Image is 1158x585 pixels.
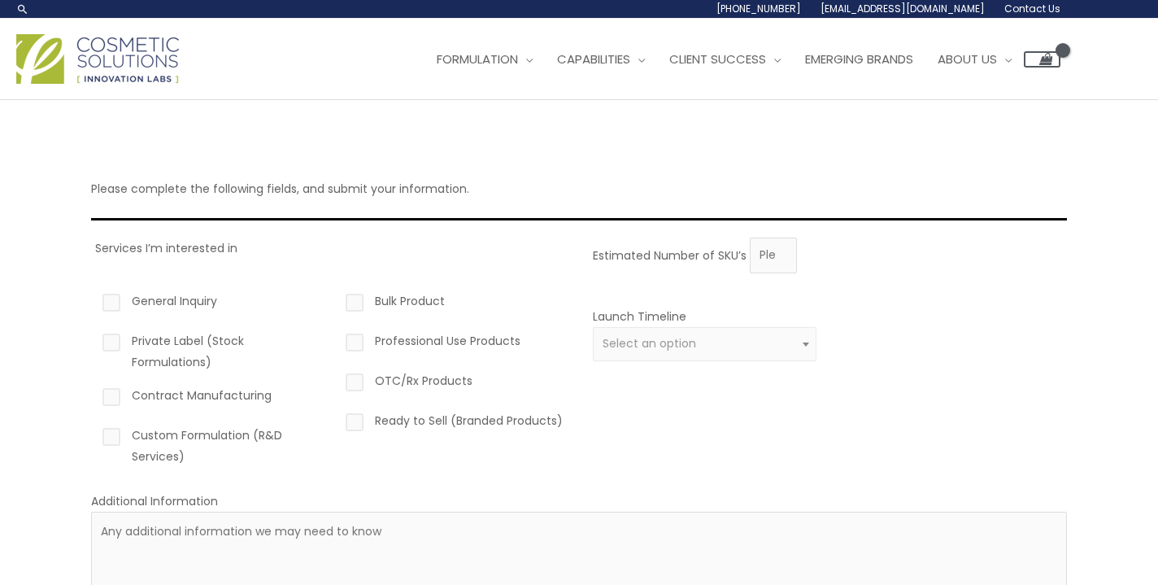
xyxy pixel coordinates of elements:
[793,35,925,84] a: Emerging Brands
[545,35,657,84] a: Capabilities
[593,247,747,263] label: Estimated Number of SKU’s
[925,35,1024,84] a: About Us
[437,50,518,68] span: Formulation
[412,35,1060,84] nav: Site Navigation
[91,178,1067,199] p: Please complete the following fields, and submit your information.
[99,290,323,318] label: General Inquiry
[91,493,218,509] label: Additional Information
[938,50,997,68] span: About Us
[1024,51,1060,68] a: View Shopping Cart, empty
[99,385,323,413] label: Contract Manufacturing
[1004,2,1060,15] span: Contact Us
[99,330,323,373] label: Private Label (Stock Formulations)
[16,34,179,84] img: Cosmetic Solutions Logo
[95,240,237,256] label: Services I’m interested in
[557,50,630,68] span: Capabilities
[342,330,566,358] label: Professional Use Products
[342,410,566,438] label: Ready to Sell (Branded Products)
[657,35,793,84] a: Client Success
[424,35,545,84] a: Formulation
[593,308,686,325] label: Launch Timeline
[669,50,766,68] span: Client Success
[716,2,801,15] span: [PHONE_NUMBER]
[805,50,913,68] span: Emerging Brands
[342,370,566,398] label: OTC/Rx Products
[99,425,323,467] label: Custom Formulation (R&D Services)
[821,2,985,15] span: [EMAIL_ADDRESS][DOMAIN_NAME]
[342,290,566,318] label: Bulk Product
[750,238,797,273] input: Please enter the estimated number of skus
[16,2,29,15] a: Search icon link
[603,335,696,351] span: Select an option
